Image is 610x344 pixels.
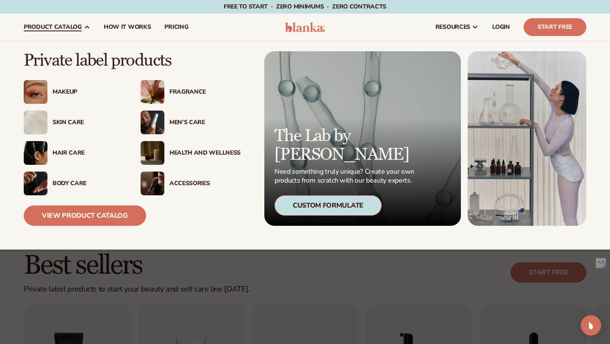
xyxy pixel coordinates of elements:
a: Start Free [524,18,586,36]
a: product catalog [17,14,97,41]
img: Male hand applying moisturizer. [24,172,47,195]
img: Female with makeup brush. [141,172,164,195]
img: Candles and incense on table. [141,141,164,165]
div: Custom Formulate [274,195,382,216]
a: Microscopic product formula. The Lab by [PERSON_NAME] Need something truly unique? Create your ow... [264,51,461,226]
div: Men’s Care [169,119,241,126]
div: Skin Care [53,119,124,126]
a: Female with glitter eye makeup. Makeup [24,80,124,104]
span: resources [435,24,470,31]
div: Accessories [169,180,241,187]
div: Makeup [53,89,124,96]
div: Open Intercom Messenger [581,315,601,336]
div: Hair Care [53,150,124,157]
a: resources [429,14,485,41]
img: Female in lab with equipment. [468,51,586,226]
span: How It Works [104,24,151,31]
span: LOGIN [492,24,510,31]
div: Body Care [53,180,124,187]
div: Health And Wellness [169,150,241,157]
span: pricing [164,24,188,31]
a: Male hand applying moisturizer. Body Care [24,172,124,195]
img: Pink blooming flower. [141,80,164,104]
img: logo [285,22,325,32]
img: Cream moisturizer swatch. [24,111,47,134]
img: Female with glitter eye makeup. [24,80,47,104]
a: pricing [158,14,195,41]
span: product catalog [24,24,82,31]
a: How It Works [97,14,158,41]
a: Female with makeup brush. Accessories [141,172,241,195]
p: Private label products [24,51,241,70]
div: Fragrance [169,89,241,96]
a: Cream moisturizer swatch. Skin Care [24,111,124,134]
a: View Product Catalog [24,205,146,226]
a: Female hair pulled back with clips. Hair Care [24,141,124,165]
p: Need something truly unique? Create your own products from scratch with our beauty experts. [274,167,417,185]
a: Pink blooming flower. Fragrance [141,80,241,104]
img: Male holding moisturizer bottle. [141,111,164,134]
p: The Lab by [PERSON_NAME] [274,127,417,164]
a: Candles and incense on table. Health And Wellness [141,141,241,165]
a: LOGIN [485,14,517,41]
a: Male holding moisturizer bottle. Men’s Care [141,111,241,134]
img: Female hair pulled back with clips. [24,141,47,165]
span: Free to start · ZERO minimums · ZERO contracts [224,3,386,11]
